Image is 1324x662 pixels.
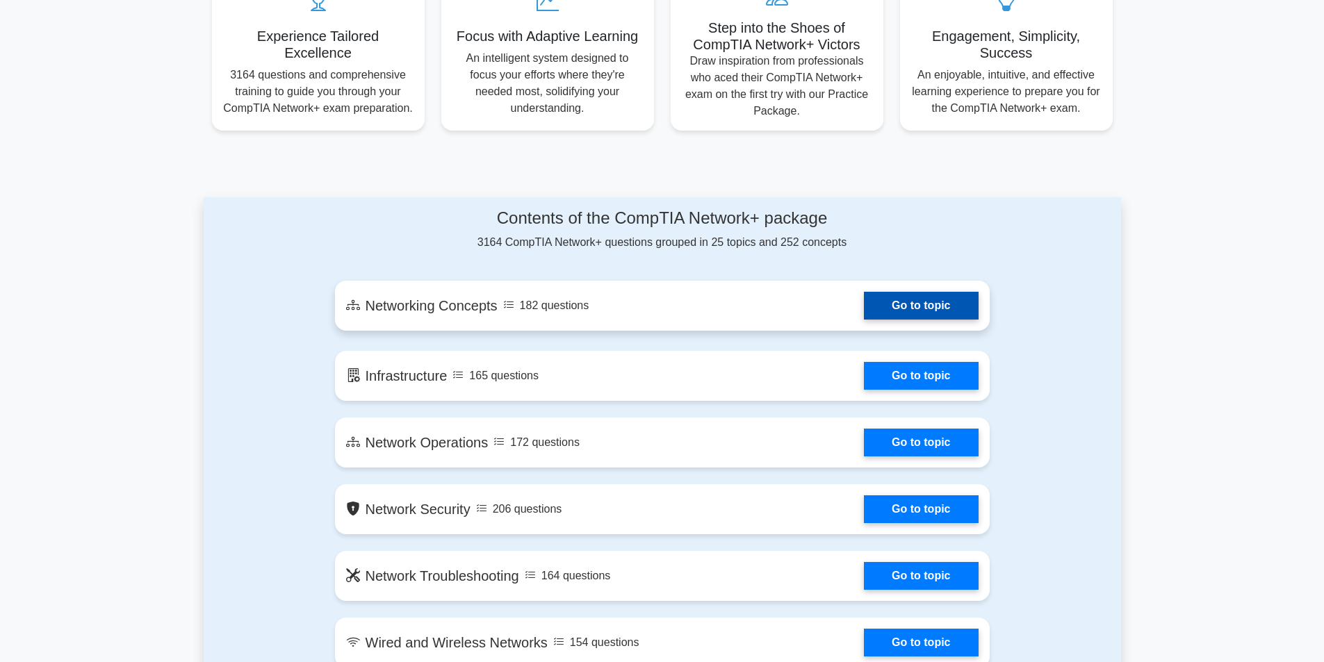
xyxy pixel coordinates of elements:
[335,208,990,251] div: 3164 CompTIA Network+ questions grouped in 25 topics and 252 concepts
[911,28,1102,61] h5: Engagement, Simplicity, Success
[452,50,643,117] p: An intelligent system designed to focus your efforts where they're needed most, solidifying your ...
[682,53,872,119] p: Draw inspiration from professionals who aced their CompTIA Network+ exam on the first try with ou...
[682,19,872,53] h5: Step into the Shoes of CompTIA Network+ Victors
[452,28,643,44] h5: Focus with Adaptive Learning
[911,67,1102,117] p: An enjoyable, intuitive, and effective learning experience to prepare you for the CompTIA Network...
[223,28,414,61] h5: Experience Tailored Excellence
[335,208,990,229] h4: Contents of the CompTIA Network+ package
[864,429,978,456] a: Go to topic
[864,629,978,656] a: Go to topic
[864,292,978,320] a: Go to topic
[864,562,978,590] a: Go to topic
[223,67,414,117] p: 3164 questions and comprehensive training to guide you through your CompTIA Network+ exam prepara...
[864,362,978,390] a: Go to topic
[864,495,978,523] a: Go to topic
